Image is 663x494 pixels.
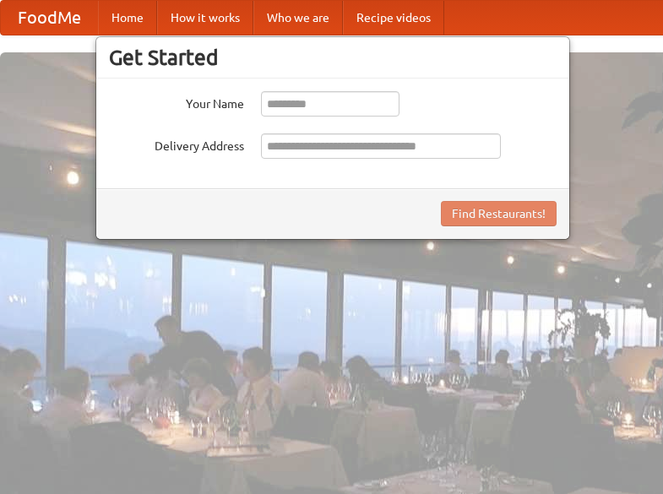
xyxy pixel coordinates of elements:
[98,1,157,35] a: Home
[109,133,244,155] label: Delivery Address
[441,201,557,226] button: Find Restaurants!
[1,1,98,35] a: FoodMe
[109,91,244,112] label: Your Name
[343,1,444,35] a: Recipe videos
[253,1,343,35] a: Who we are
[157,1,253,35] a: How it works
[109,45,557,70] h3: Get Started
